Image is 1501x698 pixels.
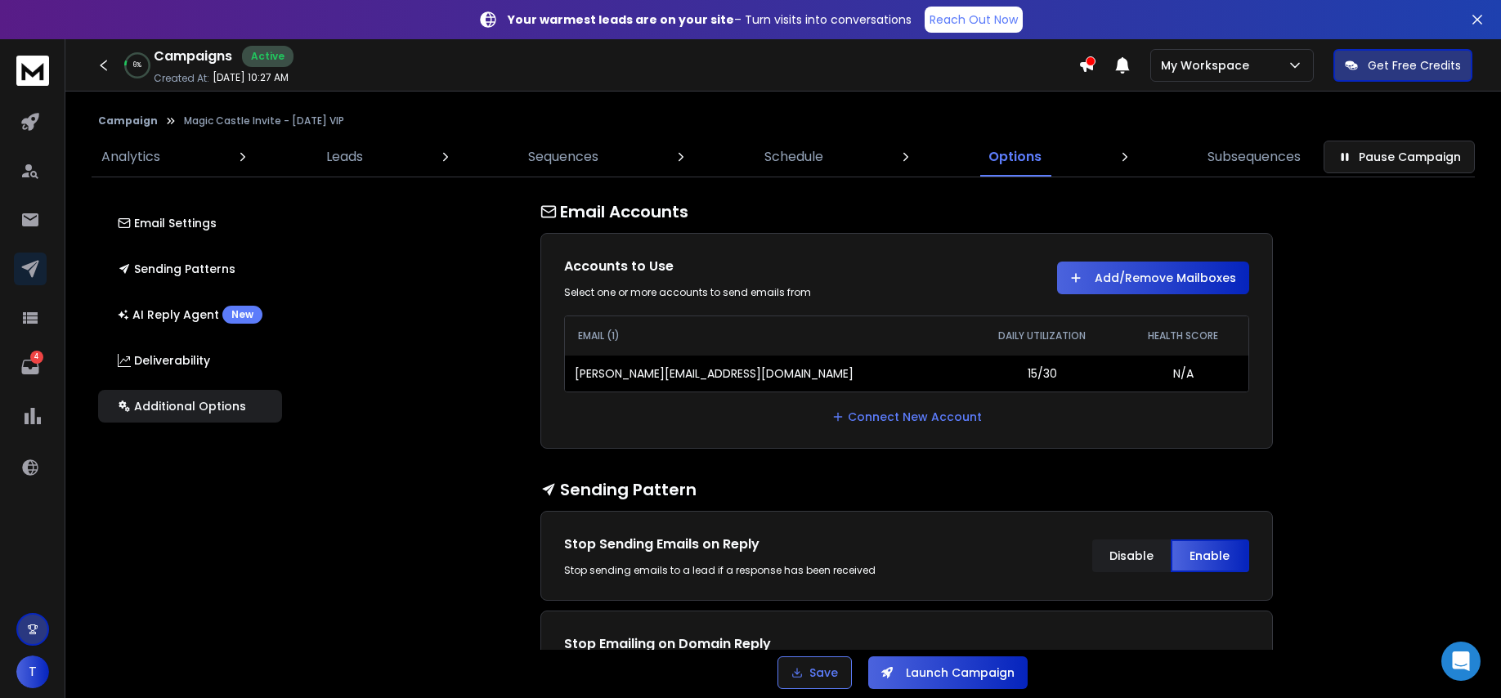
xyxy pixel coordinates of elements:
[98,114,158,128] button: Campaign
[30,351,43,364] p: 4
[1128,365,1239,382] p: N/A
[316,137,373,177] a: Leads
[777,656,852,689] button: Save
[101,147,160,167] p: Analytics
[966,316,1118,356] th: DAILY UTILIZATION
[98,253,282,285] button: Sending Patterns
[564,286,890,299] div: Select one or more accounts to send emails from
[213,71,289,84] p: [DATE] 10:27 AM
[98,390,282,423] button: Additional Options
[764,147,823,167] p: Schedule
[528,147,598,167] p: Sequences
[565,316,966,356] th: EMAIL (1)
[16,655,49,688] button: T
[564,535,890,554] h1: Stop Sending Emails on Reply
[184,114,344,128] p: Magic Castle Invite - [DATE] VIP
[575,365,854,382] p: [PERSON_NAME][EMAIL_ADDRESS][DOMAIN_NAME]
[98,344,282,377] button: Deliverability
[14,351,47,383] a: 4
[564,634,890,654] h1: Stop Emailing on Domain Reply
[540,478,1273,501] h1: Sending Pattern
[16,56,49,86] img: logo
[925,7,1023,33] a: Reach Out Now
[133,60,141,70] p: 6 %
[564,564,890,577] div: Stop sending emails to a lead if a response has been received
[154,47,232,66] h1: Campaigns
[154,72,209,85] p: Created At:
[508,11,912,28] p: – Turn visits into conversations
[508,11,734,28] strong: Your warmest leads are on your site
[966,356,1118,392] td: 15/30
[118,306,262,324] p: AI Reply Agent
[1208,147,1301,167] p: Subsequences
[518,137,608,177] a: Sequences
[222,306,262,324] div: New
[930,11,1018,28] p: Reach Out Now
[118,352,210,369] p: Deliverability
[92,137,170,177] a: Analytics
[98,207,282,239] button: Email Settings
[564,257,890,276] h1: Accounts to Use
[1324,141,1475,173] button: Pause Campaign
[118,215,217,231] p: Email Settings
[868,656,1028,689] button: Launch Campaign
[1333,49,1472,82] button: Get Free Credits
[1118,316,1248,356] th: HEALTH SCORE
[1198,137,1311,177] a: Subsequences
[1171,539,1249,572] button: Enable
[118,261,235,277] p: Sending Patterns
[1441,642,1481,681] div: Open Intercom Messenger
[118,398,246,414] p: Additional Options
[540,200,1273,223] h1: Email Accounts
[1057,262,1249,294] button: Add/Remove Mailboxes
[831,409,982,425] a: Connect New Account
[326,147,363,167] p: Leads
[242,46,293,67] div: Active
[98,298,282,331] button: AI Reply AgentNew
[1368,57,1461,74] p: Get Free Credits
[979,137,1051,177] a: Options
[1092,539,1171,572] button: Disable
[988,147,1042,167] p: Options
[1161,57,1256,74] p: My Workspace
[755,137,833,177] a: Schedule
